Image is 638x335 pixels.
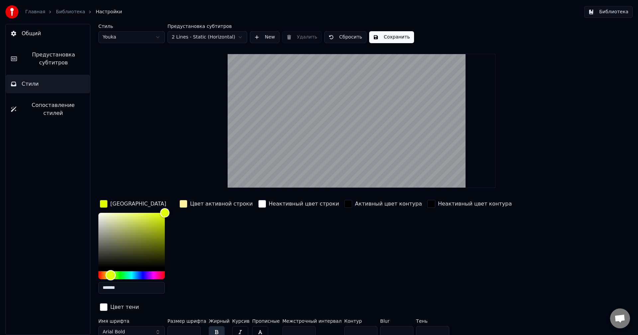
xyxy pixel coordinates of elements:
[25,9,122,15] nav: breadcrumb
[438,200,512,208] div: Неактивный цвет контура
[324,31,367,43] button: Сбросить
[25,9,45,15] a: Главная
[96,9,122,15] span: Настройки
[98,319,165,323] label: Имя шрифта
[584,6,633,18] button: Библиотека
[343,199,423,209] button: Активный цвет контура
[232,319,250,323] label: Курсив
[98,24,165,29] label: Стиль
[6,75,90,93] button: Стили
[22,80,39,88] span: Стили
[190,200,253,208] div: Цвет активной строки
[416,319,449,323] label: Тень
[98,199,167,209] button: [GEOGRAPHIC_DATA]
[257,199,341,209] button: Неактивный цвет строки
[6,96,90,123] button: Сопоставление стилей
[56,9,85,15] a: Библиотека
[22,101,85,117] span: Сопоставление стилей
[110,303,139,311] div: Цвет тени
[252,319,280,323] label: Прописные
[209,319,229,323] label: Жирный
[282,319,342,323] label: Межстрочный интервал
[22,51,85,67] span: Предустановка субтитров
[6,24,90,43] button: Общий
[5,5,19,19] img: youka
[98,213,165,267] div: Color
[380,319,413,323] label: Blur
[610,308,630,328] div: Відкритий чат
[250,31,279,43] button: New
[6,45,90,72] button: Предустановка субтитров
[110,200,166,208] div: [GEOGRAPHIC_DATA]
[22,30,41,38] span: Общий
[167,24,247,29] label: Предустановка субтитров
[269,200,339,208] div: Неактивный цвет строки
[426,199,513,209] button: Неактивный цвет контура
[167,319,206,323] label: Размер шрифта
[98,271,165,279] div: Hue
[355,200,422,208] div: Активный цвет контура
[178,199,254,209] button: Цвет активной строки
[344,319,377,323] label: Контур
[98,302,140,312] button: Цвет тени
[369,31,414,43] button: Сохранить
